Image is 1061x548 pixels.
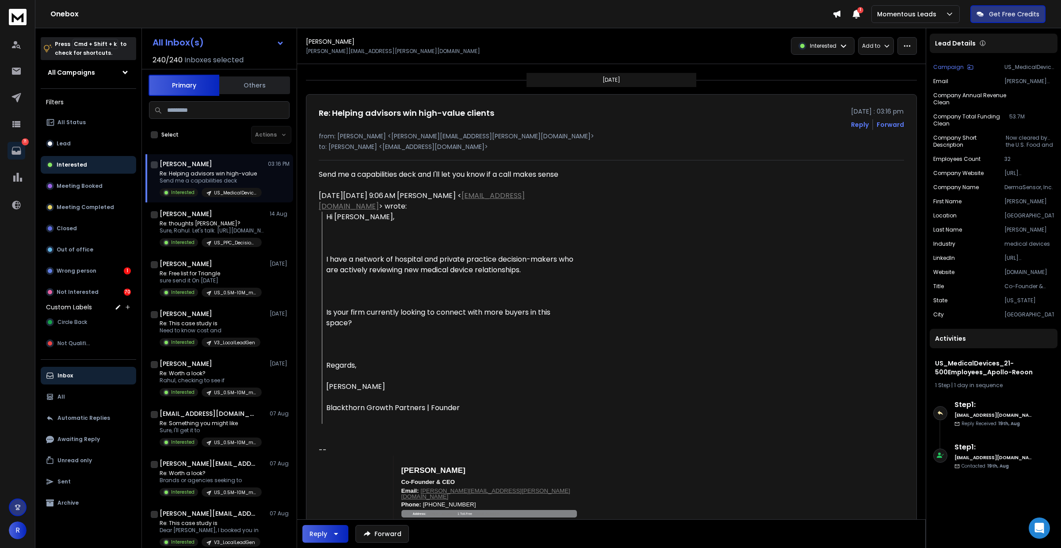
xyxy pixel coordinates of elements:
label: Select [161,131,179,138]
button: All Inbox(s) [145,34,291,51]
button: All Status [41,114,136,131]
p: Title [933,283,944,290]
button: Archive [41,494,136,512]
p: Rahul, checking to see if [160,377,262,384]
p: City [933,311,944,318]
p: Re: Free list for Triangle [160,270,262,277]
div: 70 [124,289,131,296]
p: Reply Received [962,420,1020,427]
span: Cmd + Shift + k [73,39,118,49]
h1: [PERSON_NAME] [160,309,212,318]
p: Company Name [933,184,979,191]
p: Add to [862,42,880,49]
h6: Step 1 : [954,400,1032,410]
h1: [PERSON_NAME] [160,359,212,368]
p: Interested [171,239,195,246]
p: US_0.5M-10M_marketing_RelevantJobTitles-CLEANED [214,489,256,496]
p: Interested [171,539,195,545]
h1: All Inbox(s) [153,38,204,47]
span: 1 Step [935,381,950,389]
span: 19th, Aug [998,420,1020,427]
h6: [EMAIL_ADDRESS][DOMAIN_NAME] [954,454,1032,461]
a: [STREET_ADDRESS] [427,512,458,515]
div: Activities [930,329,1057,348]
p: Lead Details [935,39,976,48]
strong: Address: [413,512,426,515]
p: [DATE] [270,310,290,317]
strong: Email: [401,487,419,494]
button: Out of office [41,241,136,259]
p: medical devices [1004,240,1054,247]
p: Lead [57,140,71,147]
p: 03:16 PM [268,160,290,167]
p: sure send it On [DATE] [160,277,262,284]
p: Re: Worth a look? [160,370,262,377]
p: US_0.5M-10M_marketing_RelevantJobTitles-CLEANED [214,439,256,446]
p: State [933,297,947,304]
p: 14 Aug [270,210,290,217]
button: Interested [41,156,136,174]
p: [GEOGRAPHIC_DATA] [1004,212,1054,219]
button: Reply [302,525,348,543]
div: Reply [309,529,327,538]
span: 1 [857,7,863,13]
button: Wrong person1 [41,262,136,280]
p: Re: thoughts [PERSON_NAME]? [160,220,266,227]
p: Re: Helping advisors win high-value [160,170,262,177]
p: Meeting Completed [57,204,114,211]
button: Closed [41,220,136,237]
button: Meeting Completed [41,198,136,216]
span: Not Qualified [57,340,93,347]
p: [US_STATE] [1004,297,1054,304]
h3: Inboxes selected [184,55,244,65]
p: Interested [171,339,195,346]
h1: Re: Helping advisors win high-value clients [319,107,494,119]
p: Interested [171,189,195,196]
span: 240 / 240 [153,55,183,65]
p: Email [933,78,948,85]
button: Unread only [41,452,136,469]
h1: US_MedicalDevices_21-500Employees_Apollo-Reoon [935,359,1052,377]
button: Circle Back [41,313,136,331]
div: | [935,382,1052,389]
p: Contacted [962,463,1009,469]
p: Unread only [57,457,92,464]
h1: [PERSON_NAME] [160,259,212,268]
img: logo [9,9,27,25]
p: Co-Founder & CEO [1004,283,1054,290]
div: Forward [877,120,904,129]
button: R [9,521,27,539]
p: US_0.5M-10M_marketing_RelevantJobTitles-CLEANED [214,289,256,296]
p: Awaiting Reply [57,436,100,443]
p: [PERSON_NAME][EMAIL_ADDRESS][PERSON_NAME][DOMAIN_NAME] [1004,78,1054,85]
p: Interested [171,489,195,495]
button: Campaign [933,64,973,71]
p: Press to check for shortcuts. [55,40,126,57]
p: Meeting Booked [57,183,103,190]
p: [URL][DOMAIN_NAME] [1004,170,1054,177]
p: Company Short Description [933,134,1006,148]
p: DermaSensor, Inc. [1004,184,1054,191]
p: Company Annual Revenue Clean [933,92,1011,106]
p: US_MedicalDevices_21-500Employees_Apollo-Reoon [1004,64,1054,71]
p: All [57,393,65,400]
p: Dear [PERSON_NAME], I booked you in [160,527,260,534]
b: Co-Founder & CEO [401,479,455,485]
button: Get Free Credits [970,5,1046,23]
p: US_0.5M-10M_marketing_RelevantJobTitles-CLEANED [214,389,256,396]
button: Others [219,76,290,95]
p: [PERSON_NAME] [1004,226,1054,233]
td: [PHONE_NUMBER] [401,502,577,507]
p: V3_LocalLeadGen [214,339,255,346]
p: Company Website [933,170,984,177]
p: [URL][DOMAIN_NAME] [1004,255,1054,262]
button: Forward [355,525,409,543]
p: from: [PERSON_NAME] <[PERSON_NAME][EMAIL_ADDRESS][PERSON_NAME][DOMAIN_NAME]> [319,132,904,141]
p: 53.7M [1009,113,1054,127]
p: Last Name [933,226,962,233]
p: [PERSON_NAME][EMAIL_ADDRESS][PERSON_NAME][DOMAIN_NAME] [306,48,480,55]
p: [DOMAIN_NAME] [1004,269,1054,276]
button: Not Interested70 [41,283,136,301]
p: Automatic Replies [57,415,110,422]
td: 1 Toll-Free [413,512,574,515]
